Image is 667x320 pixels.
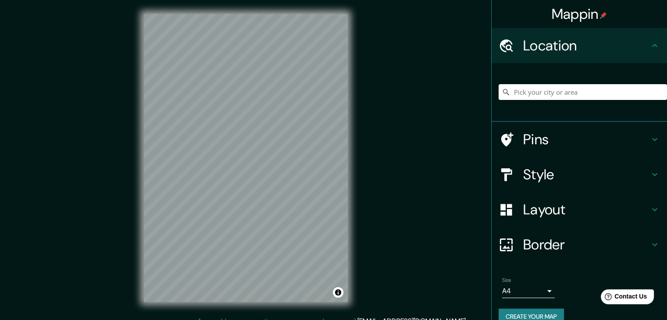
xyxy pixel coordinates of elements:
h4: Layout [523,201,649,218]
img: pin-icon.png [600,12,607,19]
div: A4 [502,284,555,298]
iframe: Help widget launcher [589,286,657,310]
div: Location [492,28,667,63]
div: Pins [492,122,667,157]
button: Toggle attribution [333,287,343,298]
canvas: Map [144,14,348,302]
label: Size [502,277,511,284]
div: Style [492,157,667,192]
h4: Pins [523,131,649,148]
h4: Location [523,37,649,54]
h4: Border [523,236,649,253]
h4: Mappin [552,5,607,23]
div: Border [492,227,667,262]
h4: Style [523,166,649,183]
input: Pick your city or area [499,84,667,100]
div: Layout [492,192,667,227]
